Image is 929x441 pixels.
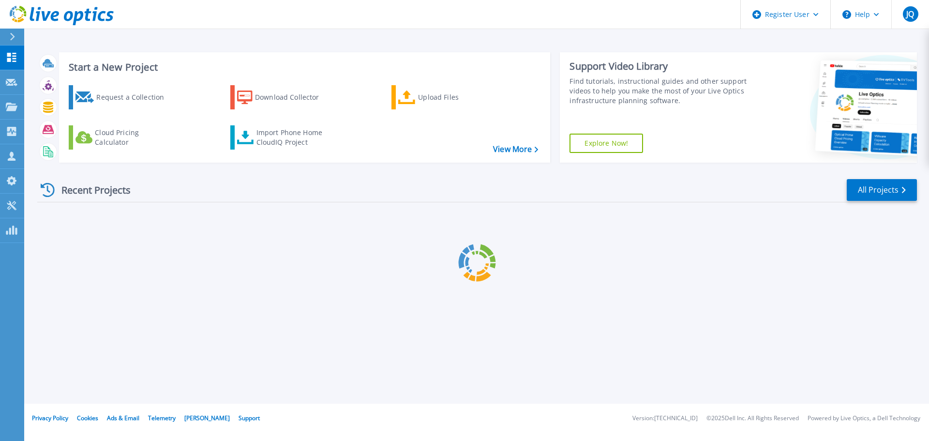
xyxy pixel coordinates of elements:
div: Download Collector [255,88,332,107]
li: Version: [TECHNICAL_ID] [632,415,698,422]
a: All Projects [847,179,917,201]
a: Privacy Policy [32,414,68,422]
a: Download Collector [230,85,338,109]
div: Support Video Library [569,60,751,73]
a: Ads & Email [107,414,139,422]
a: Cookies [77,414,98,422]
a: Explore Now! [569,134,643,153]
a: [PERSON_NAME] [184,414,230,422]
div: Recent Projects [37,178,144,202]
div: Cloud Pricing Calculator [95,128,172,147]
div: Import Phone Home CloudIQ Project [256,128,332,147]
li: © 2025 Dell Inc. All Rights Reserved [706,415,799,422]
li: Powered by Live Optics, a Dell Technology [808,415,920,422]
a: Telemetry [148,414,176,422]
div: Upload Files [418,88,495,107]
a: Request a Collection [69,85,177,109]
a: Cloud Pricing Calculator [69,125,177,150]
a: Support [239,414,260,422]
div: Find tutorials, instructional guides and other support videos to help you make the most of your L... [569,76,751,106]
a: Upload Files [391,85,499,109]
div: Request a Collection [96,88,174,107]
a: View More [493,145,538,154]
span: JQ [906,10,914,18]
h3: Start a New Project [69,62,538,73]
